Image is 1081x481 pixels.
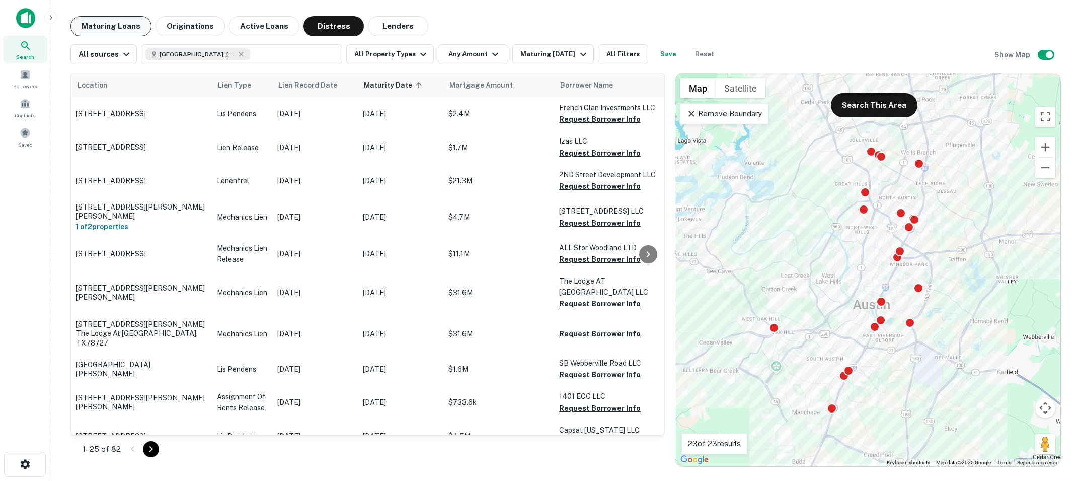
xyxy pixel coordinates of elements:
button: Toggle fullscreen view [1035,107,1055,127]
button: Show street map [680,78,716,98]
p: Mechanics Lien [217,287,267,298]
span: Mortgage Amount [449,79,526,91]
button: Any Amount [438,44,508,64]
p: [STREET_ADDRESS] [76,143,207,152]
button: Save your search to get updates of matches that match your search criteria. [652,44,684,64]
p: [STREET_ADDRESS] LLC [559,205,660,217]
p: [GEOGRAPHIC_DATA][PERSON_NAME] [76,360,207,378]
span: Lien Type [218,79,251,91]
p: $1.7M [448,142,549,153]
button: Reset [688,44,721,64]
p: [STREET_ADDRESS][PERSON_NAME] The lodge at [GEOGRAPHIC_DATA], TX78727 [76,320,207,348]
button: Go to next page [143,441,159,457]
p: [DATE] [363,328,438,339]
th: Lien Record Date [272,73,358,97]
p: $1.6M [448,364,549,375]
img: Google [678,453,711,466]
p: [STREET_ADDRESS][PERSON_NAME][PERSON_NAME] [76,393,207,411]
span: Maturity Date [364,79,425,91]
h6: Show Map [994,49,1032,60]
div: Saved [3,123,47,151]
p: Assignment Of Rents Release [217,391,267,414]
p: Mechanics Lien [217,212,267,223]
button: Originations [156,16,225,36]
button: Distress [303,16,364,36]
span: Location [77,79,108,91]
p: Mechanics Lien [217,328,267,339]
button: All sources [70,44,137,64]
p: [DATE] [277,397,353,408]
a: Report a map error [1017,460,1057,465]
button: Request Borrower Info [559,402,641,415]
p: $11.1M [448,248,549,259]
div: Maturing [DATE] [520,48,589,60]
p: [DATE] [363,175,438,186]
p: [DATE] [363,431,438,442]
h6: 1 of 2 properties [76,221,207,232]
button: Maturing Loans [70,16,151,36]
p: [STREET_ADDRESS][PERSON_NAME][PERSON_NAME] [76,202,207,221]
p: [DATE] [277,142,353,153]
span: Contacts [15,111,35,119]
p: [DATE] [277,328,353,339]
p: ALL Stor Woodland LTD [559,242,660,253]
span: Search [16,53,34,61]
p: [DATE] [363,108,438,119]
p: $4.7M [448,212,549,223]
p: The Lodge AT [GEOGRAPHIC_DATA] LLC [559,276,660,298]
p: [DATE] [363,287,438,298]
div: All sources [79,48,132,60]
p: Capsat [US_STATE] LLC [559,425,660,436]
p: [DATE] [363,364,438,375]
button: All Filters [598,44,648,64]
button: Active Loans [229,16,299,36]
p: [DATE] [277,212,353,223]
p: 2ND Street Development LLC [559,169,660,180]
p: French Clan Investments LLC [559,102,660,113]
p: [DATE] [363,142,438,153]
p: [STREET_ADDRESS] [76,109,207,118]
span: Borrowers [13,82,37,90]
a: Open this area in Google Maps (opens a new window) [678,453,711,466]
p: Lis Pendens [217,431,267,442]
p: [DATE] [363,248,438,259]
p: Mechanics Lien Release [217,243,267,265]
a: Borrowers [3,65,47,92]
button: Request Borrower Info [559,180,641,192]
p: [DATE] [277,364,353,375]
p: 1–25 of 82 [83,443,121,455]
p: Lis Pendens [217,108,267,119]
button: Request Borrower Info [559,328,641,340]
span: Saved [18,141,33,149]
a: Contacts [3,94,47,121]
p: [STREET_ADDRESS][PERSON_NAME][PERSON_NAME] [76,284,207,302]
th: Location [71,73,212,97]
div: Search [3,36,47,63]
p: [DATE] [277,108,353,119]
a: Terms (opens in new tab) [997,460,1011,465]
th: Lien Type [212,73,272,97]
iframe: Chat Widget [1031,400,1081,449]
button: [GEOGRAPHIC_DATA], [GEOGRAPHIC_DATA], [GEOGRAPHIC_DATA] [141,44,342,64]
button: Map camera controls [1035,398,1055,418]
button: Request Borrower Info [559,217,641,229]
button: Request Borrower Info [559,298,641,310]
p: Lien Release [217,142,267,153]
p: [DATE] [277,431,353,442]
button: Show satellite imagery [716,78,765,98]
button: Zoom in [1035,137,1055,157]
span: [GEOGRAPHIC_DATA], [GEOGRAPHIC_DATA], [GEOGRAPHIC_DATA] [160,50,235,59]
th: Borrower Name [554,73,665,97]
p: [STREET_ADDRESS] [76,432,207,441]
img: capitalize-icon.png [16,8,35,28]
p: $31.6M [448,328,549,339]
button: Request Borrower Info [559,369,641,381]
p: [DATE] [277,287,353,298]
button: Keyboard shortcuts [887,459,930,466]
p: [DATE] [363,212,438,223]
button: All Property Types [346,44,434,64]
button: Zoom out [1035,158,1055,178]
button: Lenders [368,16,428,36]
